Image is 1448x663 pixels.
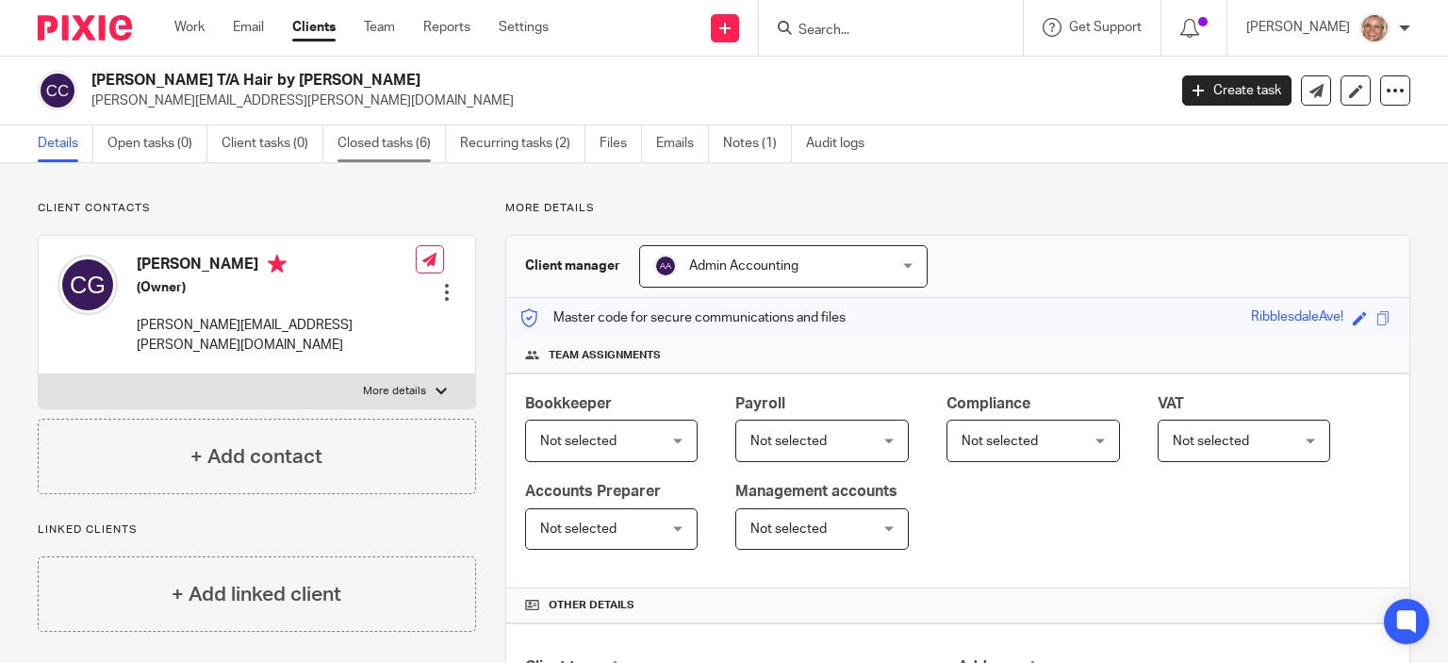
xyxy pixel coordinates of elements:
a: Work [174,18,205,37]
a: Closed tasks (6) [337,125,446,162]
a: Details [38,125,93,162]
span: Team assignments [549,348,661,363]
span: Not selected [750,522,827,536]
a: Team [364,18,395,37]
h4: + Add contact [190,442,322,472]
a: Client tasks (0) [222,125,323,162]
div: RibblesdaleAve! [1251,307,1343,329]
span: VAT [1158,396,1184,411]
a: Recurring tasks (2) [460,125,585,162]
img: Pixie [38,15,132,41]
i: Primary [268,255,287,273]
span: Management accounts [735,484,897,499]
p: Master code for secure communications and files [520,308,846,327]
p: More details [363,384,426,399]
a: Notes (1) [723,125,792,162]
h3: Client manager [525,257,620,275]
span: Not selected [540,522,617,536]
p: More details [505,201,1410,216]
h4: [PERSON_NAME] [137,255,416,278]
a: Emails [656,125,709,162]
span: Admin Accounting [689,259,798,273]
p: [PERSON_NAME][EMAIL_ADDRESS][PERSON_NAME][DOMAIN_NAME] [91,91,1154,110]
a: Clients [292,18,336,37]
h2: [PERSON_NAME] T/A Hair by [PERSON_NAME] [91,71,942,91]
span: Accounts Preparer [525,484,661,499]
span: Payroll [735,396,785,411]
p: Linked clients [38,522,476,538]
span: Other details [549,598,634,613]
span: Compliance [946,396,1030,411]
a: Email [233,18,264,37]
a: Audit logs [806,125,879,162]
a: Files [600,125,642,162]
img: svg%3E [654,255,677,277]
span: Not selected [962,435,1038,448]
a: Reports [423,18,470,37]
span: Get Support [1069,21,1142,34]
a: Open tasks (0) [107,125,207,162]
h5: (Owner) [137,278,416,297]
img: svg%3E [58,255,118,315]
a: Create task [1182,75,1292,106]
h4: + Add linked client [172,580,341,609]
span: Not selected [540,435,617,448]
input: Search [797,23,966,40]
span: Not selected [750,435,827,448]
span: Bookkeeper [525,396,612,411]
img: SJ.jpg [1359,13,1390,43]
p: Client contacts [38,201,476,216]
span: Not selected [1173,435,1249,448]
a: Settings [499,18,549,37]
img: svg%3E [38,71,77,110]
p: [PERSON_NAME] [1246,18,1350,37]
p: [PERSON_NAME][EMAIL_ADDRESS][PERSON_NAME][DOMAIN_NAME] [137,316,416,355]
